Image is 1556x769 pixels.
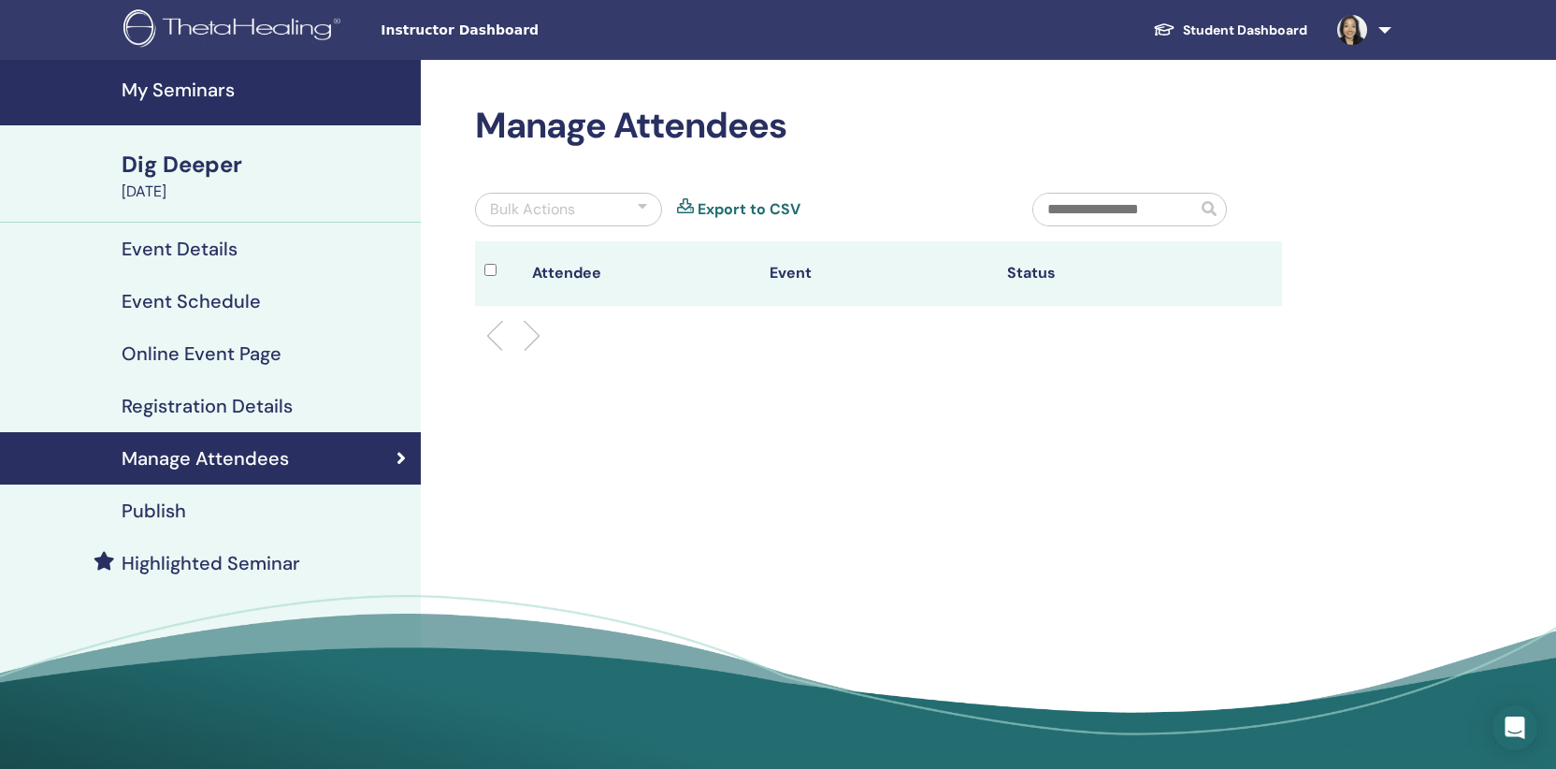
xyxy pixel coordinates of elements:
h4: Event Schedule [122,290,261,312]
a: Student Dashboard [1138,13,1322,48]
h2: Manage Attendees [475,105,1282,148]
div: Bulk Actions [490,198,575,221]
h4: Manage Attendees [122,447,289,470]
th: Attendee [523,241,760,306]
div: [DATE] [122,181,410,203]
h4: Event Details [122,238,238,260]
th: Event [760,241,998,306]
th: Status [998,241,1235,306]
a: Dig Deeper[DATE] [110,149,421,203]
h4: Highlighted Seminar [122,552,300,574]
a: Export to CSV [698,198,800,221]
img: logo.png [123,9,347,51]
img: default.jpg [1337,15,1367,45]
h4: Publish [122,500,186,522]
h4: Online Event Page [122,342,281,365]
span: Instructor Dashboard [381,21,661,40]
img: graduation-cap-white.svg [1153,22,1175,37]
h4: Registration Details [122,395,293,417]
div: Dig Deeper [122,149,410,181]
div: Open Intercom Messenger [1492,705,1537,750]
h4: My Seminars [122,79,410,101]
